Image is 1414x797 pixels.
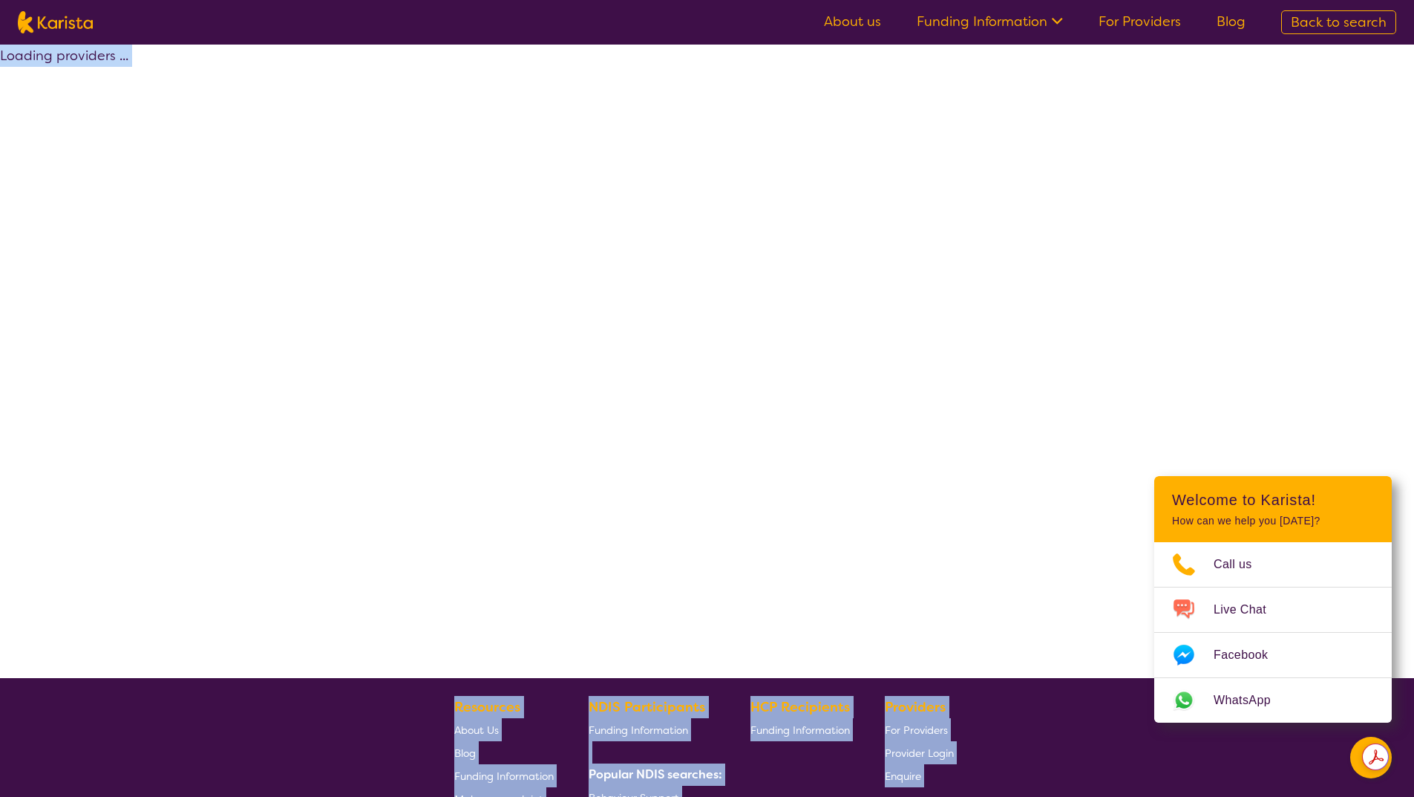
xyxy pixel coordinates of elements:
[589,767,722,782] b: Popular NDIS searches:
[454,764,554,787] a: Funding Information
[885,746,954,760] span: Provider Login
[1214,553,1270,576] span: Call us
[1214,689,1289,712] span: WhatsApp
[1154,678,1392,723] a: Web link opens in a new tab.
[1350,737,1392,778] button: Channel Menu
[885,770,921,783] span: Enquire
[1172,491,1374,509] h2: Welcome to Karista!
[1154,542,1392,723] ul: Choose channel
[1214,599,1284,621] span: Live Chat
[1154,476,1392,723] div: Channel Menu
[1291,13,1387,31] span: Back to search
[1217,13,1246,30] a: Blog
[454,723,499,737] span: About Us
[824,13,881,30] a: About us
[1099,13,1181,30] a: For Providers
[1214,644,1286,666] span: Facebook
[454,698,520,716] b: Resources
[589,718,716,741] a: Funding Information
[885,764,954,787] a: Enquire
[454,741,554,764] a: Blog
[885,723,948,737] span: For Providers
[750,718,850,741] a: Funding Information
[18,11,93,33] img: Karista logo
[750,698,850,716] b: HCP Recipients
[454,770,554,783] span: Funding Information
[885,741,954,764] a: Provider Login
[589,723,688,737] span: Funding Information
[750,723,850,737] span: Funding Information
[917,13,1063,30] a: Funding Information
[454,746,476,760] span: Blog
[454,718,554,741] a: About Us
[589,698,705,716] b: NDIS Participants
[885,698,946,716] b: Providers
[1281,10,1396,34] a: Back to search
[885,718,954,741] a: For Providers
[1172,515,1374,527] p: How can we help you [DATE]?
